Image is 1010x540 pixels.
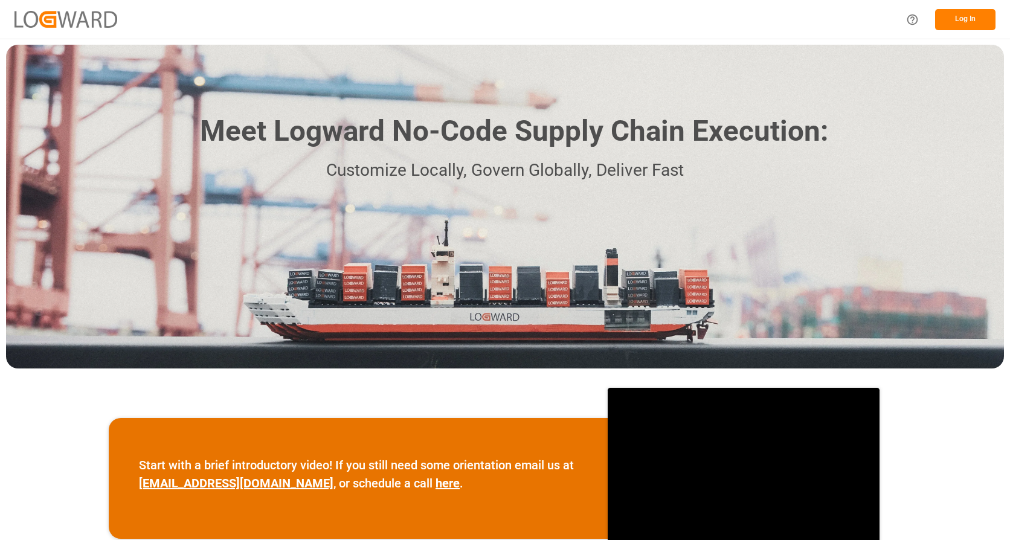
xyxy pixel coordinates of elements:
a: here [436,476,460,490]
h1: Meet Logward No-Code Supply Chain Execution: [200,110,828,153]
button: Help Center [899,6,926,33]
a: [EMAIL_ADDRESS][DOMAIN_NAME] [139,476,333,490]
p: Customize Locally, Govern Globally, Deliver Fast [182,157,828,184]
p: Start with a brief introductory video! If you still need some orientation email us at , or schedu... [139,456,577,492]
button: Log In [935,9,996,30]
img: Logward_new_orange.png [14,11,117,27]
